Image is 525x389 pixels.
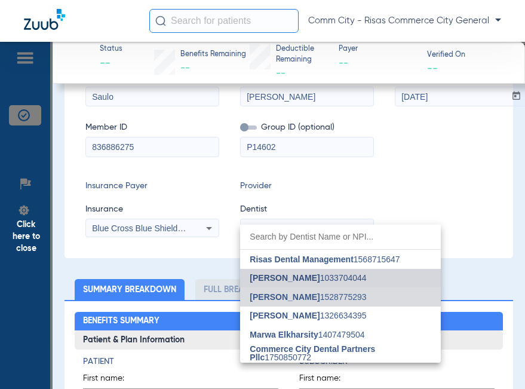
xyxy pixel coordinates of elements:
input: dropdown search [240,225,441,249]
span: Marwa Elkharsity [250,330,318,339]
span: 1407479504 [250,330,364,339]
span: 1033704044 [250,274,366,282]
iframe: Chat Widget [465,332,525,389]
span: 1568715647 [250,255,400,264]
span: 1750850772 [250,345,431,362]
span: 1326634395 [250,311,366,320]
span: [PERSON_NAME] [250,273,320,283]
span: 1528775293 [250,293,366,301]
span: [PERSON_NAME] [250,311,320,320]
span: Commerce City Dental Partners Pllc [250,344,375,362]
span: Risas Dental Management [250,255,354,264]
span: [PERSON_NAME] [250,292,320,302]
